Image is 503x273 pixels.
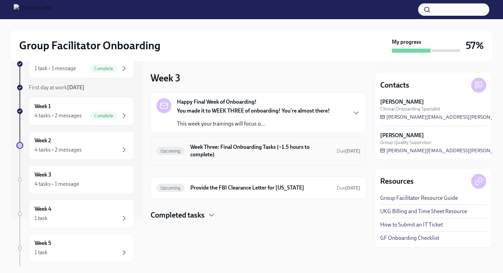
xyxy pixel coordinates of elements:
a: UpcomingProvide the FBI Clearance Letter for [US_STATE]Due[DATE] [156,182,360,193]
h6: Week 3 [35,171,51,179]
span: Upcoming [156,185,185,191]
span: September 6th, 2025 09:00 [337,185,360,191]
span: Complete [90,113,117,118]
div: 4 tasks • 1 message [35,180,79,188]
strong: My progress [392,38,421,46]
a: How to Submit an IT Ticket [380,221,443,229]
span: Clinical Onboarding Specialist [380,106,440,112]
div: 4 tasks • 2 messages [35,112,82,119]
h6: Week 2 [35,137,51,144]
a: UKG Billing and Time Sheet Resource [380,208,467,215]
strong: [DATE] [345,148,360,154]
h6: Week 5 [35,239,51,247]
span: Due [337,148,360,154]
span: August 20th, 2025 09:00 [337,148,360,154]
strong: [PERSON_NAME] [380,98,424,106]
span: Upcoming [156,148,185,154]
span: First day at work [29,84,85,91]
span: Group Quality Supervisor [380,139,431,146]
div: Completed tasks [151,210,366,220]
a: Week 41 task [16,199,134,228]
h4: Completed tasks [151,210,205,220]
h3: Week 3 [151,72,180,84]
a: Week -11 task • 1 messageComplete [16,50,134,78]
a: Week 34 tasks • 1 message [16,165,134,194]
a: First day at work[DATE] [16,84,134,91]
span: Complete [90,66,117,71]
div: 4 tasks • 2 messages [35,146,82,154]
div: 1 task [35,249,48,256]
a: UpcomingWeek Three: Final Onboarding Tasks (~1.5 hours to complete)Due[DATE] [156,142,360,160]
div: 1 task • 1 message [35,65,76,72]
a: Week 51 task [16,234,134,262]
a: GF Onboarding Checklist [380,234,439,242]
img: CharlieHealth [14,4,52,15]
strong: [DATE] [345,185,360,191]
a: Week 14 tasks • 2 messagesComplete [16,97,134,126]
span: Due [337,185,360,191]
strong: Happy Final Week of Onboarding! [177,98,257,106]
h4: Contacts [380,80,409,90]
strong: You made it to WEEK THREE of onboarding! You're almost there! [177,107,330,114]
h6: Week Three: Final Onboarding Tasks (~1.5 hours to complete) [190,143,331,158]
h6: Week 4 [35,205,51,213]
h6: Week 1 [35,103,51,110]
p: This week your trainings will focus o... [177,120,330,128]
h6: Provide the FBI Clearance Letter for [US_STATE] [190,184,331,192]
a: Group Facilitator Resource Guide [380,194,458,202]
h4: Resources [380,176,414,186]
div: 1 task [35,214,48,222]
a: Week 24 tasks • 2 messages [16,131,134,160]
strong: [DATE] [67,84,85,91]
h2: Group Facilitator Onboarding [19,39,160,52]
strong: [PERSON_NAME] [380,132,424,139]
h3: 57% [466,39,484,52]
